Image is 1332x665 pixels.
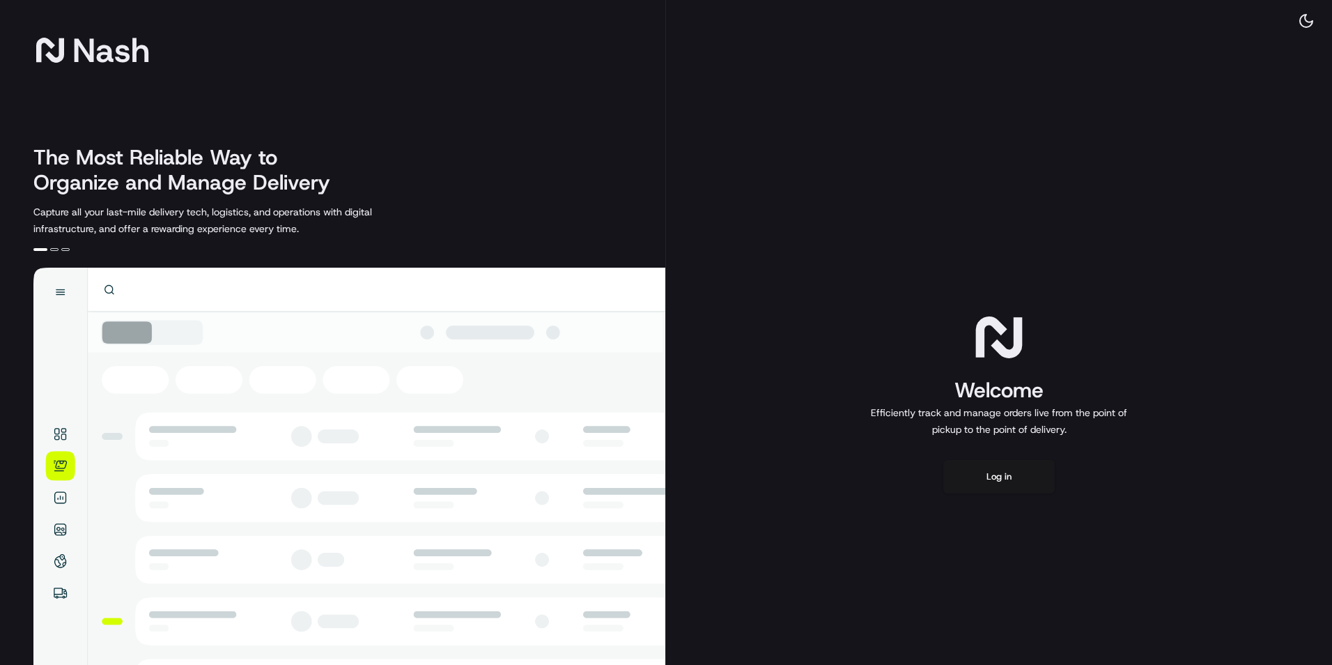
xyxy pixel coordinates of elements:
span: Nash [72,36,150,64]
p: Capture all your last-mile delivery tech, logistics, and operations with digital infrastructure, ... [33,204,435,237]
h1: Welcome [865,376,1133,404]
p: Efficiently track and manage orders live from the point of pickup to the point of delivery. [865,404,1133,438]
h2: The Most Reliable Way to Organize and Manage Delivery [33,145,346,195]
button: Log in [943,460,1055,494]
